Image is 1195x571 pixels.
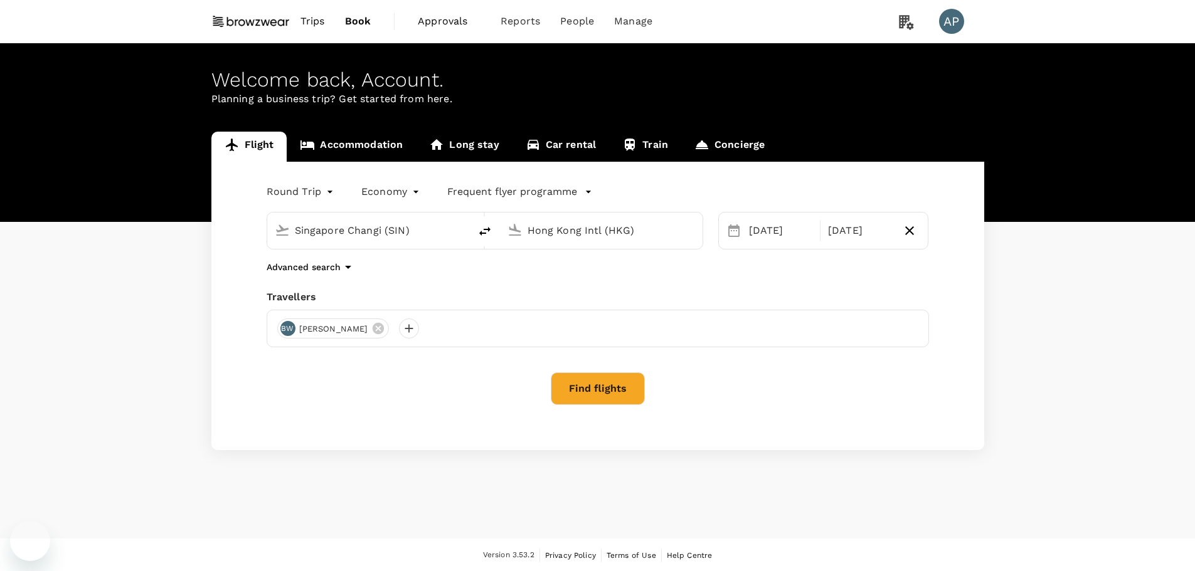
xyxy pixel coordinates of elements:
a: Concierge [681,132,778,162]
span: Reports [501,14,540,29]
input: Going to [528,221,676,240]
p: Frequent flyer programme [447,184,577,199]
img: Browzwear Solutions Pte Ltd [211,8,290,35]
div: Travellers [267,290,929,305]
span: Manage [614,14,652,29]
a: Car rental [513,132,610,162]
div: Economy [361,182,422,202]
span: Book [345,14,371,29]
iframe: Button to launch messaging window [10,521,50,561]
a: Privacy Policy [545,548,596,562]
div: [DATE] [823,218,896,243]
button: delete [470,216,500,246]
a: Long stay [416,132,512,162]
button: Find flights [551,372,645,405]
a: Help Centre [667,548,713,562]
div: Welcome back , Account . [211,68,984,92]
span: Privacy Policy [545,551,596,560]
div: BW [280,321,295,336]
span: Help Centre [667,551,713,560]
a: Flight [211,132,287,162]
span: [PERSON_NAME] [292,323,376,335]
input: Depart from [295,221,443,240]
a: Accommodation [287,132,416,162]
span: Version 3.53.2 [483,549,534,562]
a: Train [609,132,681,162]
span: Approvals [418,14,481,29]
div: AP [939,9,964,34]
span: Terms of Use [607,551,656,560]
button: Advanced search [267,259,356,275]
span: Trips [300,14,325,29]
a: Terms of Use [607,548,656,562]
p: Advanced search [267,261,341,273]
button: Frequent flyer programme [447,184,592,199]
div: [DATE] [744,218,817,243]
div: Round Trip [267,182,337,202]
div: BW[PERSON_NAME] [277,318,390,338]
span: People [560,14,594,29]
p: Planning a business trip? Get started from here. [211,92,984,107]
button: Open [694,229,696,231]
button: Open [461,229,464,231]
